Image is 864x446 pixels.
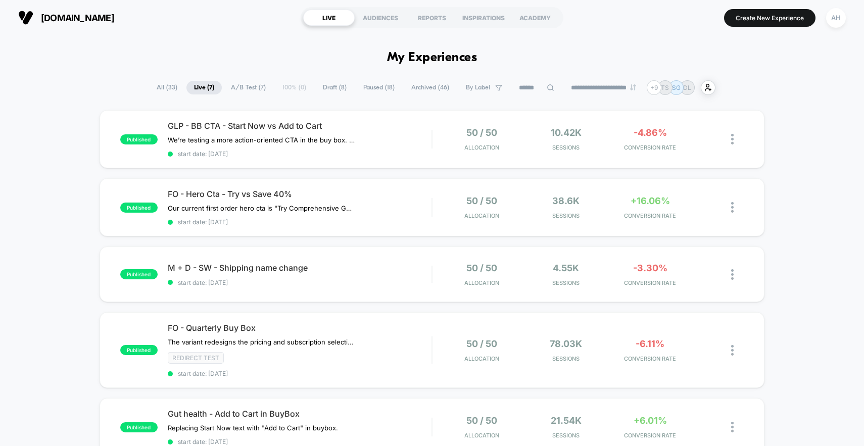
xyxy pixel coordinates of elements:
[509,10,561,26] div: ACADEMY
[168,279,432,286] span: start date: [DATE]
[168,263,432,273] span: M + D - SW - Shipping name change
[634,127,667,138] span: -4.86%
[661,84,669,91] p: TS
[466,415,497,426] span: 50 / 50
[731,202,734,213] img: close
[731,422,734,432] img: close
[41,13,114,23] span: [DOMAIN_NAME]
[464,144,499,151] span: Allocation
[526,212,605,219] span: Sessions
[168,218,432,226] span: start date: [DATE]
[168,370,432,377] span: start date: [DATE]
[630,84,636,90] img: end
[731,134,734,144] img: close
[120,345,158,355] span: published
[526,432,605,439] span: Sessions
[610,432,689,439] span: CONVERSION RATE
[355,10,406,26] div: AUDIENCES
[404,81,457,94] span: Archived ( 46 )
[526,355,605,362] span: Sessions
[168,136,355,144] span: We’re testing a more action-oriented CTA in the buy box. The current button reads “Start Now.” We...
[168,204,355,212] span: Our current first order hero cta is "Try Comprehensive Gummies". We are testing it against "Save ...
[731,269,734,280] img: close
[387,51,477,65] h1: My Experiences
[610,212,689,219] span: CONVERSION RATE
[464,355,499,362] span: Allocation
[551,127,582,138] span: 10.42k
[168,438,432,445] span: start date: [DATE]
[636,338,664,349] span: -6.11%
[731,345,734,356] img: close
[223,81,273,94] span: A/B Test ( 7 )
[168,121,432,131] span: GLP - BB CTA - Start Now vs Add to Cart
[724,9,815,27] button: Create New Experience
[631,195,670,206] span: +16.06%
[458,10,509,26] div: INSPIRATIONS
[168,424,338,432] span: Replacing Start Now text with "Add to Cart" in buybox.
[18,10,33,25] img: Visually logo
[466,263,497,273] span: 50 / 50
[550,338,582,349] span: 78.03k
[120,422,158,432] span: published
[633,263,667,273] span: -3.30%
[168,409,432,419] span: Gut health - Add to Cart in BuyBox
[168,352,224,364] span: Redirect Test
[120,203,158,213] span: published
[15,10,117,26] button: [DOMAIN_NAME]
[149,81,185,94] span: All ( 33 )
[610,144,689,151] span: CONVERSION RATE
[464,432,499,439] span: Allocation
[466,195,497,206] span: 50 / 50
[551,415,582,426] span: 21.54k
[464,279,499,286] span: Allocation
[683,84,691,91] p: DL
[553,263,579,273] span: 4.55k
[186,81,222,94] span: Live ( 7 )
[168,150,432,158] span: start date: [DATE]
[464,212,499,219] span: Allocation
[526,279,605,286] span: Sessions
[672,84,681,91] p: SG
[466,84,490,91] span: By Label
[168,338,355,346] span: The variant redesigns the pricing and subscription selection interface by introducing a more stru...
[168,189,432,199] span: FO - Hero Cta - Try vs Save 40%
[826,8,846,28] div: AH
[120,269,158,279] span: published
[168,323,432,333] span: FO - Quarterly Buy Box
[610,279,689,286] span: CONVERSION RATE
[406,10,458,26] div: REPORTS
[552,195,580,206] span: 38.6k
[610,355,689,362] span: CONVERSION RATE
[356,81,402,94] span: Paused ( 18 )
[634,415,667,426] span: +6.01%
[647,80,661,95] div: + 9
[303,10,355,26] div: LIVE
[466,127,497,138] span: 50 / 50
[120,134,158,144] span: published
[466,338,497,349] span: 50 / 50
[823,8,849,28] button: AH
[315,81,354,94] span: Draft ( 8 )
[526,144,605,151] span: Sessions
